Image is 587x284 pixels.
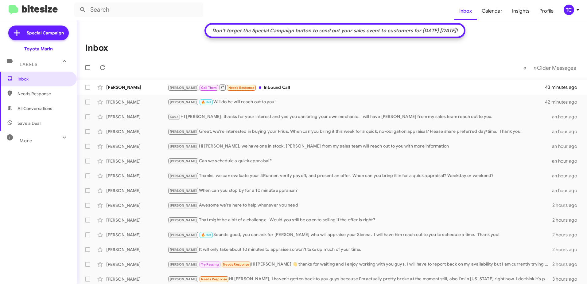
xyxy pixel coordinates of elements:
[170,233,197,237] span: [PERSON_NAME]
[552,202,582,208] div: 2 hours ago
[201,100,212,104] span: 🔥 Hot
[170,203,197,207] span: [PERSON_NAME]
[170,262,197,266] span: [PERSON_NAME]
[74,2,203,17] input: Search
[17,76,70,82] span: Inbox
[168,217,552,224] div: That might be a bit of a challenge. Would you still be open to selling if the offer is right?
[106,99,168,105] div: [PERSON_NAME]
[552,247,582,253] div: 2 hours ago
[168,158,552,165] div: Can we schedule a quick appraisal?
[201,233,212,237] span: 🔥 Hot
[106,217,168,223] div: [PERSON_NAME]
[170,277,197,281] span: [PERSON_NAME]
[24,46,53,52] div: Toyota Marin
[168,202,552,209] div: Awesome we're here to help whenever you need
[168,231,552,239] div: Sounds good, you can ask for [PERSON_NAME] who will appraise your Sienna. I will have him reach o...
[552,187,582,194] div: an hour ago
[170,115,179,119] span: Kunle
[223,262,249,266] span: Needs Response
[201,262,219,266] span: Try Pausing
[545,99,582,105] div: 42 minutes ago
[523,64,527,72] span: «
[530,61,580,74] button: Next
[106,114,168,120] div: [PERSON_NAME]
[168,84,545,91] div: Inbound Call
[170,189,197,193] span: [PERSON_NAME]
[106,173,168,179] div: [PERSON_NAME]
[170,130,197,134] span: [PERSON_NAME]
[170,86,197,90] span: [PERSON_NAME]
[168,261,552,268] div: Hi [PERSON_NAME] 👋 thanks for waiting and I enjoy working with you guys. I will have to report ba...
[454,2,477,20] a: Inbox
[168,99,545,106] div: Will do he will reach out to you!
[552,128,582,135] div: an hour ago
[17,91,70,97] span: Needs Response
[106,158,168,164] div: [PERSON_NAME]
[170,174,197,178] span: [PERSON_NAME]
[170,159,197,163] span: [PERSON_NAME]
[27,30,64,36] span: Special Campaign
[170,248,197,252] span: [PERSON_NAME]
[106,187,168,194] div: [PERSON_NAME]
[534,64,537,72] span: »
[168,172,552,179] div: Thanks, we can evaluate your 4Runner, verify payoff, and present an offer. When can you bring it ...
[552,114,582,120] div: an hour ago
[477,2,507,20] a: Calendar
[228,86,255,90] span: Needs Response
[106,128,168,135] div: [PERSON_NAME]
[209,28,461,34] div: Don't forget the Special Campaign button to send out your sales event to customers for [DATE] [DA...
[168,128,552,135] div: Great, we're interested in buying your Prius. When can you bring it this week for a quick, no-obl...
[552,158,582,164] div: an hour ago
[519,61,530,74] button: Previous
[168,246,552,253] div: It will only take about 10 minutes to appraise so won't take up much of your time.
[17,120,41,126] span: Save a Deal
[20,138,32,144] span: More
[552,173,582,179] div: an hour ago
[20,62,37,67] span: Labels
[552,217,582,223] div: 2 hours ago
[106,202,168,208] div: [PERSON_NAME]
[552,276,582,282] div: 3 hours ago
[106,247,168,253] div: [PERSON_NAME]
[552,232,582,238] div: 2 hours ago
[558,5,580,15] button: TC
[106,276,168,282] div: [PERSON_NAME]
[545,84,582,90] div: 43 minutes ago
[106,261,168,267] div: [PERSON_NAME]
[168,113,552,120] div: HI [PERSON_NAME], thanks for your interest and yes you can bring your own mechanic. I will have [...
[168,276,552,283] div: Hi [PERSON_NAME], I haven't gotten back to you guys because I'm actually pretty broke at the mome...
[17,105,52,112] span: All Conversations
[170,218,197,222] span: [PERSON_NAME]
[85,43,108,53] h1: Inbox
[106,232,168,238] div: [PERSON_NAME]
[168,187,552,194] div: When can you stop by for a 10 minute appraisal?
[537,65,576,71] span: Older Messages
[170,144,197,148] span: [PERSON_NAME]
[168,143,552,150] div: Hi [PERSON_NAME], we have one in stock. [PERSON_NAME] from my sales team will reach out to you wi...
[507,2,535,20] a: Insights
[170,100,197,104] span: [PERSON_NAME]
[552,261,582,267] div: 2 hours ago
[106,143,168,149] div: [PERSON_NAME]
[520,61,580,74] nav: Page navigation example
[201,86,217,90] span: Call Them
[535,2,558,20] a: Profile
[564,5,574,15] div: TC
[201,277,227,281] span: Needs Response
[106,84,168,90] div: [PERSON_NAME]
[552,143,582,149] div: an hour ago
[8,26,69,40] a: Special Campaign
